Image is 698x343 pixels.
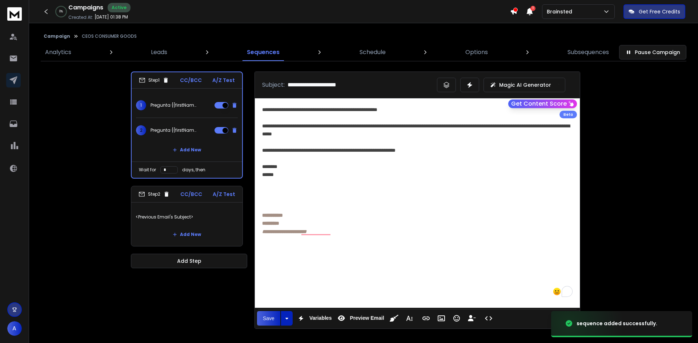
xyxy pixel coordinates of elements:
[387,311,401,326] button: Clean HTML
[139,167,156,173] p: Wait for
[131,72,243,179] li: Step1CC/BCCA/Z Test1Pregunta {{firstName}}2Pregunta {{firstName}}Add NewWait fordays, then
[499,81,551,89] p: Magic AI Generator
[465,311,479,326] button: Insert Unsubscribe Link
[482,311,496,326] button: Code View
[508,99,577,108] button: Get Content Score
[262,81,285,89] p: Subject:
[136,125,146,135] span: 2
[255,98,580,304] div: To enrich screen reader interactions, please activate Accessibility in Grammarly extension settings
[7,7,22,21] img: logo
[567,48,609,57] p: Subsequences
[182,167,205,173] p: days, then
[355,44,390,61] a: Schedule
[419,311,433,326] button: Insert Link (Ctrl+K)
[547,8,575,15] p: Brainsted
[95,14,128,20] p: [DATE] 01:38 PM
[461,44,492,61] a: Options
[139,191,170,197] div: Step 2
[530,6,535,11] span: 1
[82,33,137,39] p: CEOS CONSUMER GOODS
[41,44,76,61] a: Analytics
[68,3,103,12] h1: Campaigns
[212,77,235,84] p: A/Z Test
[136,100,146,110] span: 1
[619,45,686,60] button: Pause Campaign
[167,227,207,242] button: Add New
[180,191,202,198] p: CC/BCC
[151,48,167,57] p: Leads
[484,78,565,92] button: Magic AI Generator
[563,44,613,61] a: Subsequences
[131,254,247,268] button: Add Step
[639,8,680,15] p: Get Free Credits
[559,111,577,118] div: Beta
[623,4,685,19] button: Get Free Credits
[257,311,280,326] button: Save
[151,127,197,133] p: Pregunta {{firstName}}
[7,321,22,336] button: A
[68,15,93,20] p: Created At:
[44,33,70,39] button: Campaign
[139,77,169,83] div: Step 1
[247,48,280,57] p: Sequences
[577,320,657,327] div: sequence added successfully.
[360,48,386,57] p: Schedule
[108,3,131,12] div: Active
[334,311,385,326] button: Preview Email
[45,48,71,57] p: Analytics
[136,207,238,227] p: <Previous Email's Subject>
[180,77,202,84] p: CC/BCC
[167,143,207,157] button: Add New
[147,44,172,61] a: Leads
[294,311,333,326] button: Variables
[242,44,284,61] a: Sequences
[434,311,448,326] button: Insert Image (Ctrl+P)
[308,315,333,321] span: Variables
[348,315,385,321] span: Preview Email
[131,186,243,246] li: Step2CC/BCCA/Z Test<Previous Email's Subject>Add New
[402,311,416,326] button: More Text
[213,191,235,198] p: A/Z Test
[151,102,197,108] p: Pregunta {{firstName}}
[465,48,488,57] p: Options
[450,311,464,326] button: Emoticons
[59,9,63,14] p: 0 %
